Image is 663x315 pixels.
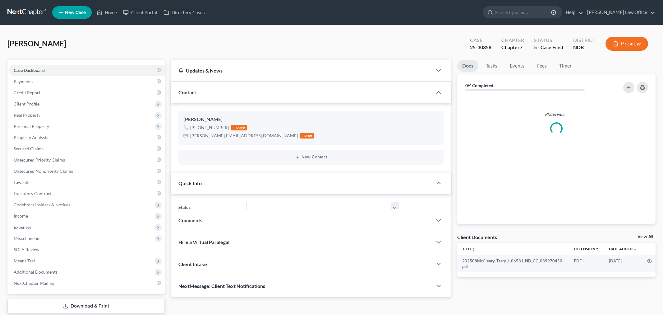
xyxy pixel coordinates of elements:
[14,247,39,252] span: SOFA Review
[300,133,314,139] div: home
[190,133,298,139] div: [PERSON_NAME][EMAIL_ADDRESS][DOMAIN_NAME]
[178,261,207,267] span: Client Intake
[65,10,86,15] span: New Case
[457,255,569,272] td: 202508McCleary_Terry_J_06531_ND_CC_039970450-pdf
[574,247,599,251] a: Extensionunfold_more
[495,7,552,18] input: Search by name...
[14,124,49,129] span: Personal Property
[14,157,65,162] span: Unsecured Priority Claims
[178,67,425,74] div: Updates & News
[569,255,604,272] td: PDF
[14,280,54,286] span: NextChapter Mailing
[14,258,35,263] span: Means Test
[520,44,523,50] span: 7
[14,135,48,140] span: Property Analysis
[120,7,160,18] a: Client Portal
[465,83,493,88] strong: 0% Completed
[9,188,165,199] a: Executory Contracts
[584,7,655,18] a: [PERSON_NAME] Law Office
[14,90,40,95] span: Credit Report
[9,76,165,87] a: Payments
[501,44,524,51] div: Chapter
[534,37,563,44] div: Status
[595,247,599,251] i: unfold_more
[9,278,165,289] a: NextChapter Mailing
[160,7,208,18] a: Directory Cases
[183,155,439,160] button: New Contact
[231,125,247,130] div: mobile
[9,132,165,143] a: Property Analysis
[14,101,39,106] span: Client Profile
[9,166,165,177] a: Unsecured Nonpriority Claims
[457,60,478,72] a: Docs
[573,37,596,44] div: District
[178,239,229,245] span: Hire a Virtual Paralegal
[470,44,491,51] div: 25-30358
[14,213,28,219] span: Income
[94,7,120,18] a: Home
[9,143,165,154] a: Secured Claims
[604,255,642,272] td: [DATE]
[462,111,651,117] p: Please wait...
[14,202,70,207] span: Codebtors Insiders & Notices
[14,146,44,151] span: Secured Claims
[505,60,529,72] a: Events
[472,247,476,251] i: unfold_more
[470,37,491,44] div: Case
[573,44,596,51] div: NDB
[14,68,45,73] span: Case Dashboard
[9,87,165,98] a: Credit Report
[178,217,202,223] span: Comments
[14,79,33,84] span: Payments
[638,235,653,239] a: View All
[14,224,31,230] span: Expenses
[175,202,243,214] label: Status
[183,116,439,123] div: [PERSON_NAME]
[554,60,577,72] a: Timer
[178,283,265,289] span: NextMessage: Client Text Notifications
[9,154,165,166] a: Unsecured Priority Claims
[14,112,40,118] span: Real Property
[178,180,202,186] span: Quick Info
[633,247,637,251] i: expand_more
[7,39,66,48] span: [PERSON_NAME]
[532,60,552,72] a: Fees
[481,60,502,72] a: Tasks
[14,236,41,241] span: Miscellaneous
[9,244,165,255] a: SOFA Review
[14,168,73,174] span: Unsecured Nonpriority Claims
[534,44,563,51] div: 5 - Case Filed
[605,37,648,51] button: Preview
[9,65,165,76] a: Case Dashboard
[462,247,476,251] a: Titleunfold_more
[14,191,53,196] span: Executory Contracts
[178,89,196,95] span: Contact
[563,7,583,18] a: Help
[7,299,165,313] a: Download & Print
[609,247,637,251] a: Date Added expand_more
[9,177,165,188] a: Lawsuits
[14,269,58,275] span: Additional Documents
[14,180,30,185] span: Lawsuits
[457,234,497,240] div: Client Documents
[501,37,524,44] div: Chapter
[190,125,229,131] div: [PHONE_NUMBER]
